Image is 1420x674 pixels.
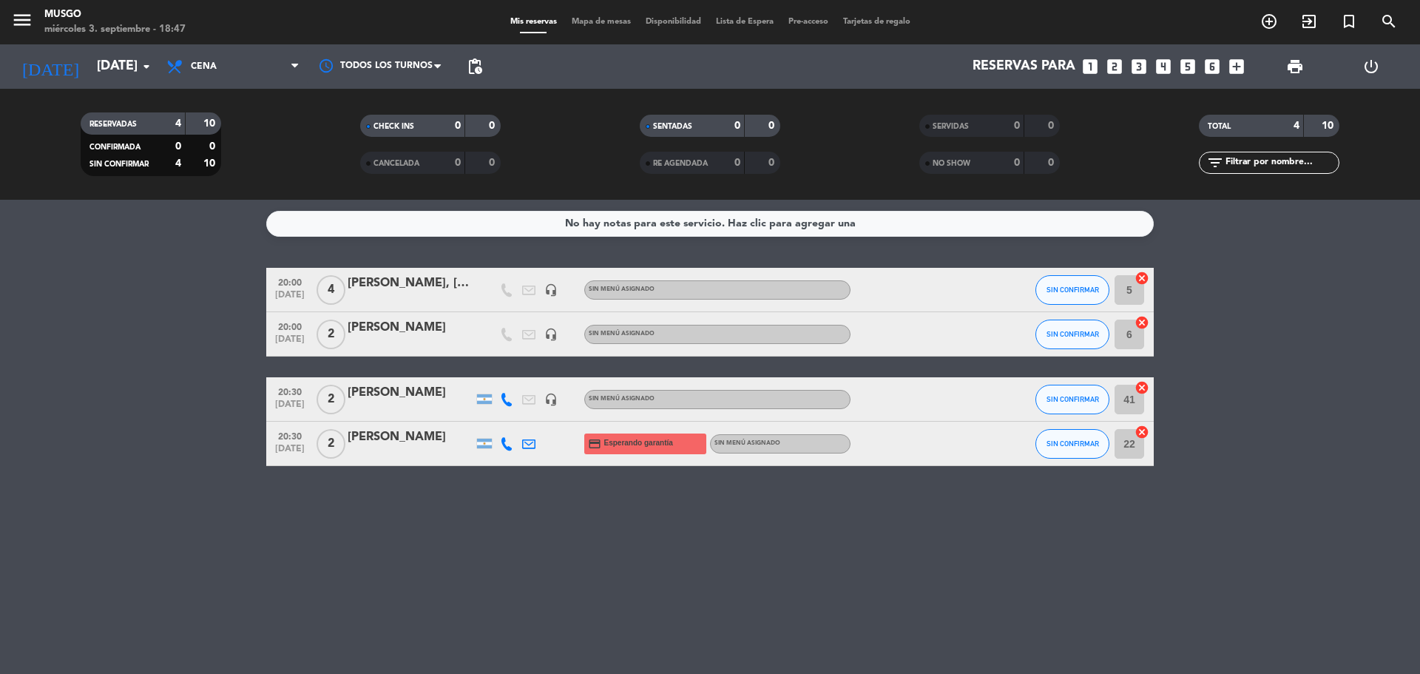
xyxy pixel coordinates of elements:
span: 20:00 [271,273,308,290]
span: SIN CONFIRMAR [89,161,149,168]
i: looks_3 [1129,57,1149,76]
span: Reservas para [973,59,1075,74]
strong: 0 [1014,121,1020,131]
span: Mis reservas [503,18,564,26]
span: SIN CONFIRMAR [1047,395,1099,403]
i: cancel [1135,425,1149,439]
i: looks_5 [1178,57,1197,76]
i: [DATE] [11,50,89,83]
strong: 0 [768,158,777,168]
i: exit_to_app [1300,13,1318,30]
span: Mapa de mesas [564,18,638,26]
span: Sin menú asignado [589,331,655,337]
i: search [1380,13,1398,30]
strong: 0 [489,158,498,168]
span: Sin menú asignado [589,396,655,402]
i: add_box [1227,57,1246,76]
span: 2 [317,320,345,349]
i: looks_one [1081,57,1100,76]
span: 20:30 [271,427,308,444]
strong: 4 [175,158,181,169]
div: [PERSON_NAME], [PERSON_NAME] y [PERSON_NAME] [348,274,473,293]
div: LOG OUT [1333,44,1409,89]
strong: 0 [489,121,498,131]
strong: 0 [1048,158,1057,168]
i: menu [11,9,33,31]
span: Cena [191,61,217,72]
i: filter_list [1206,154,1224,172]
strong: 0 [768,121,777,131]
span: SIN CONFIRMAR [1047,330,1099,338]
strong: 4 [1294,121,1299,131]
strong: 10 [203,118,218,129]
span: Esperando garantía [604,437,673,449]
span: CHECK INS [373,123,414,130]
i: arrow_drop_down [138,58,155,75]
i: credit_card [588,437,601,451]
span: SENTADAS [653,123,692,130]
strong: 0 [209,141,218,152]
span: Sin menú asignado [714,440,780,446]
button: SIN CONFIRMAR [1035,385,1109,414]
button: SIN CONFIRMAR [1035,320,1109,349]
i: looks_two [1105,57,1124,76]
input: Filtrar por nombre... [1224,155,1339,171]
span: 4 [317,275,345,305]
span: Pre-acceso [781,18,836,26]
i: looks_6 [1203,57,1222,76]
div: [PERSON_NAME] [348,383,473,402]
span: Tarjetas de regalo [836,18,918,26]
span: TOTAL [1208,123,1231,130]
i: power_settings_new [1362,58,1380,75]
i: add_circle_outline [1260,13,1278,30]
span: [DATE] [271,400,308,417]
strong: 0 [1014,158,1020,168]
span: Lista de Espera [709,18,781,26]
span: NO SHOW [933,160,970,167]
span: RESERVADAS [89,121,137,128]
span: 20:30 [271,383,308,400]
div: [PERSON_NAME] [348,318,473,337]
strong: 0 [734,158,740,168]
span: 2 [317,429,345,459]
i: looks_4 [1154,57,1173,76]
button: menu [11,9,33,36]
div: Musgo [44,7,186,22]
span: 2 [317,385,345,414]
span: Sin menú asignado [589,286,655,292]
div: miércoles 3. septiembre - 18:47 [44,22,186,37]
i: cancel [1135,271,1149,286]
i: headset_mic [544,283,558,297]
span: SIN CONFIRMAR [1047,286,1099,294]
span: pending_actions [466,58,484,75]
span: Disponibilidad [638,18,709,26]
span: [DATE] [271,444,308,461]
strong: 4 [175,118,181,129]
i: headset_mic [544,393,558,406]
span: RE AGENDADA [653,160,708,167]
i: turned_in_not [1340,13,1358,30]
span: CANCELADA [373,160,419,167]
i: cancel [1135,380,1149,395]
span: 20:00 [271,317,308,334]
strong: 0 [734,121,740,131]
span: CONFIRMADA [89,144,141,151]
strong: 0 [1048,121,1057,131]
span: [DATE] [271,290,308,307]
strong: 0 [175,141,181,152]
strong: 10 [203,158,218,169]
i: headset_mic [544,328,558,341]
button: SIN CONFIRMAR [1035,275,1109,305]
div: No hay notas para este servicio. Haz clic para agregar una [565,215,856,232]
strong: 10 [1322,121,1336,131]
span: [DATE] [271,334,308,351]
strong: 0 [455,158,461,168]
div: [PERSON_NAME] [348,428,473,447]
span: SERVIDAS [933,123,969,130]
i: cancel [1135,315,1149,330]
strong: 0 [455,121,461,131]
button: SIN CONFIRMAR [1035,429,1109,459]
span: SIN CONFIRMAR [1047,439,1099,448]
span: print [1286,58,1304,75]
